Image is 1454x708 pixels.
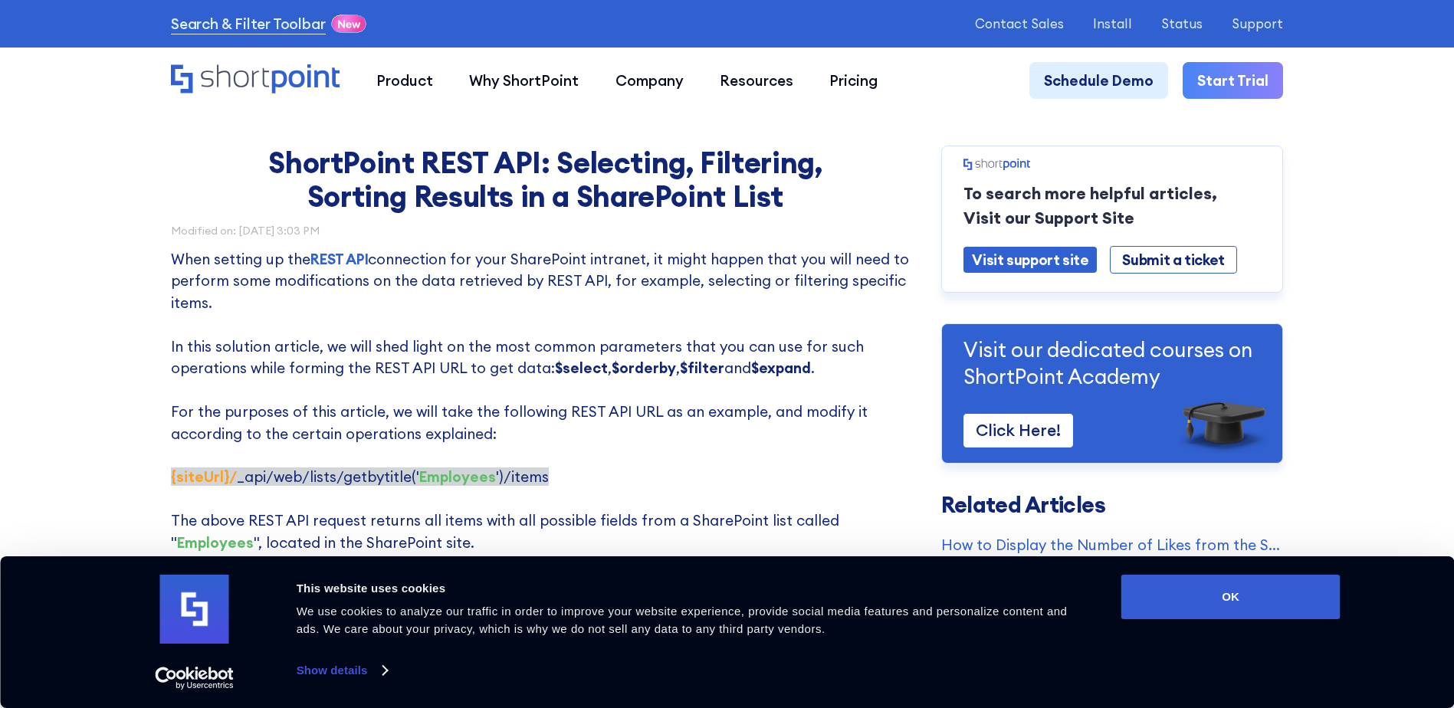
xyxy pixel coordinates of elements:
[941,494,1283,516] h3: Related Articles
[680,359,724,377] strong: $filter
[975,16,1064,31] a: Contact Sales
[1161,16,1203,31] a: Status
[751,359,811,377] strong: $expand
[615,70,684,91] div: Company
[297,605,1068,635] span: We use cookies to analyze our traffic in order to improve your website experience, provide social...
[177,533,254,552] strong: Employees
[297,659,387,682] a: Show details
[358,62,451,98] a: Product
[1110,246,1236,274] a: Submit a ticket
[812,62,896,98] a: Pricing
[941,534,1283,556] a: How to Display the Number of Likes from the SharePoint List Items
[1232,16,1283,31] a: Support
[720,70,793,91] div: Resources
[171,248,920,597] p: When setting up the connection for your SharePoint intranet, it might happen that you will need t...
[171,467,549,486] span: ‍ _api/web/lists/getbytitle(' ')/items
[963,247,1097,274] a: Visit support site
[1093,16,1132,31] a: Install
[419,467,496,486] strong: Employees
[171,467,237,486] strong: {siteUrl}/
[612,359,676,377] strong: $orderby
[171,64,340,96] a: Home
[469,70,579,91] div: Why ShortPoint
[171,225,920,236] div: Modified on: [DATE] 3:03 PM
[1029,62,1168,98] a: Schedule Demo
[1183,62,1283,98] a: Start Trial
[171,13,326,34] a: Search & Filter Toolbar
[160,575,229,644] img: logo
[555,359,608,377] strong: $select
[963,182,1261,231] p: To search more helpful articles, Visit our Support Site
[963,414,1073,447] a: Click Here!
[127,667,261,690] a: Usercentrics Cookiebot - opens in a new window
[1121,575,1341,619] button: OK
[701,62,811,98] a: Resources
[310,250,368,268] a: REST API
[376,70,433,91] div: Product
[297,579,1087,598] div: This website uses cookies
[597,62,701,98] a: Company
[258,146,832,213] h1: ShortPoint REST API: Selecting, Filtering, Sorting Results in a SharePoint List
[829,70,878,91] div: Pricing
[451,62,597,98] a: Why ShortPoint
[963,336,1261,389] p: Visit our dedicated courses on ShortPoint Academy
